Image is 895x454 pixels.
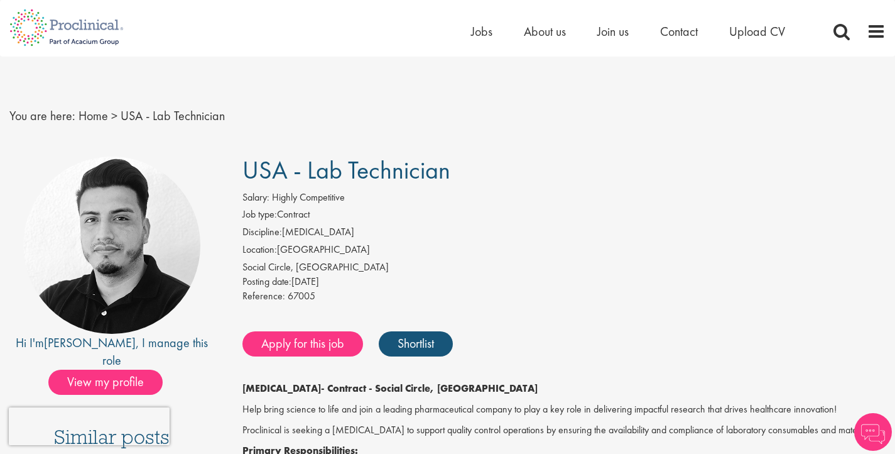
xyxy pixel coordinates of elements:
label: Reference: [242,289,285,304]
span: 67005 [288,289,315,302]
a: Shortlist [379,331,453,357]
a: [PERSON_NAME] [44,335,136,351]
span: You are here: [9,108,75,124]
a: breadcrumb link [79,108,108,124]
li: [MEDICAL_DATA] [242,225,886,243]
li: Contract [242,208,886,225]
li: [GEOGRAPHIC_DATA] [242,243,886,260]
p: Proclinical is seeking a [MEDICAL_DATA] to support quality control operations by ensuring the ava... [242,423,886,438]
strong: [MEDICAL_DATA] [242,382,321,395]
span: USA - Lab Technician [242,154,450,186]
span: View my profile [48,370,163,395]
label: Salary: [242,191,269,205]
a: Upload CV [729,23,785,40]
img: imeage of recruiter Anderson Maldonado [23,157,200,334]
span: Highly Competitive [272,191,345,204]
div: [DATE] [242,275,886,289]
div: Hi I'm , I manage this role [9,334,214,370]
a: View my profile [48,372,175,389]
a: Apply for this job [242,331,363,357]
a: Join us [597,23,629,40]
a: Jobs [471,23,492,40]
img: Chatbot [854,413,892,451]
a: Contact [660,23,698,40]
div: Social Circle, [GEOGRAPHIC_DATA] [242,260,886,275]
a: About us [524,23,566,40]
label: Discipline: [242,225,282,240]
p: Help bring science to life and join a leading pharmaceutical company to play a key role in delive... [242,402,886,417]
span: USA - Lab Technician [121,108,225,124]
span: Posting date: [242,275,291,288]
strong: - Contract - Social Circle, [GEOGRAPHIC_DATA] [321,382,538,395]
label: Job type: [242,208,277,222]
iframe: reCAPTCHA [9,407,170,445]
label: Location: [242,243,277,257]
span: > [111,108,117,124]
